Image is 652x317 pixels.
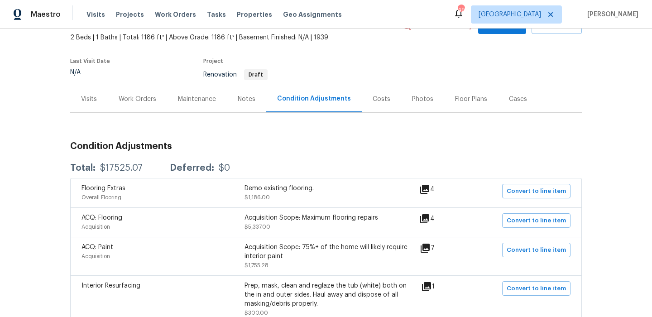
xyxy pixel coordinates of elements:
span: Maestro [31,10,61,19]
div: $0 [219,163,230,173]
span: Convert to line item [507,186,566,197]
div: 49 [458,5,464,14]
div: Costs [373,95,390,104]
div: Demo existing flooring. [244,184,407,193]
div: 1 [421,281,464,292]
div: 4 [419,213,464,224]
div: Maintenance [178,95,216,104]
span: ACQ: Flooring [81,215,122,221]
span: Project [203,58,223,64]
span: Acquisition [81,254,110,259]
div: Visits [81,95,97,104]
div: Condition Adjustments [277,94,351,103]
span: Convert to line item [507,216,566,226]
h3: Condition Adjustments [70,142,582,151]
span: Acquisition [81,224,110,230]
span: 2 Beds | 1 Baths | Total: 1186 ft² | Above Grade: 1186 ft² | Basement Finished: N/A | 1939 [70,33,401,42]
span: Last Visit Date [70,58,110,64]
span: Convert to line item [507,245,566,255]
button: Convert to line item [502,213,570,228]
div: Acquisition Scope: Maximum flooring repairs [244,213,407,222]
div: Photos [412,95,433,104]
span: Overall Flooring [81,195,121,200]
span: $1,755.28 [244,263,268,268]
span: Projects [116,10,144,19]
span: Work Orders [155,10,196,19]
button: Convert to line item [502,281,570,296]
div: Deferred: [170,163,214,173]
span: Geo Assignments [283,10,342,19]
span: Flooring Extras [81,185,125,192]
div: Cases [509,95,527,104]
div: Acquisition Scope: 75%+ of the home will likely require interior paint [244,243,407,261]
div: Floor Plans [455,95,487,104]
button: Convert to line item [502,184,570,198]
span: Properties [237,10,272,19]
span: Draft [245,72,267,77]
div: 7 [420,243,464,254]
span: $5,337.00 [244,224,270,230]
span: $1,186.00 [244,195,270,200]
span: Tasks [207,11,226,18]
div: Total: [70,163,96,173]
div: Work Orders [119,95,156,104]
span: Renovation [203,72,268,78]
button: Convert to line item [502,243,570,257]
span: ACQ: Paint [81,244,113,250]
span: Interior Resurfacing [81,283,140,289]
span: $300.00 [244,310,268,316]
span: Convert to line item [507,283,566,294]
span: [GEOGRAPHIC_DATA] [479,10,541,19]
div: Notes [238,95,255,104]
div: $17525.07 [100,163,143,173]
span: [PERSON_NAME] [584,10,638,19]
div: 4 [419,184,464,195]
div: Prep, mask, clean and reglaze the tub (white) both on the in and outer sides. Haul away and dispo... [244,281,407,308]
span: Visits [86,10,105,19]
div: N/A [70,69,110,76]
